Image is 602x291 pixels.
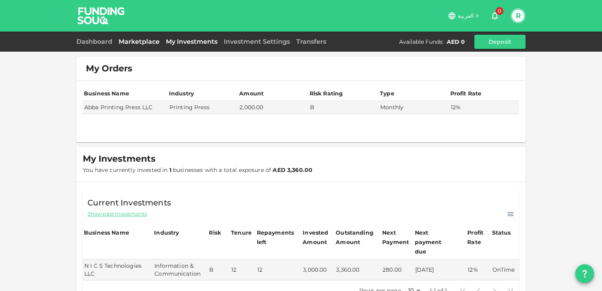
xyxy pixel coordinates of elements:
[381,259,414,280] td: 280.00
[168,101,238,114] td: Printing Press
[231,228,252,237] div: Tenure
[87,210,147,218] span: Show past investments
[449,101,520,114] td: 12%
[382,228,412,247] div: Next Payment
[256,259,302,280] td: 12
[447,38,465,46] div: AED 0
[83,259,153,280] td: N I C S Technologies LLC
[491,259,519,280] td: OnTime
[115,38,163,45] a: Marketplace
[84,228,129,237] div: Business Name
[153,259,208,280] td: Information & Communication
[415,228,454,256] div: Next payment due
[512,10,524,22] button: R
[450,89,482,98] div: Profit Rate
[257,228,296,247] div: Repayments left
[293,38,329,45] a: Transfers
[303,228,333,247] div: Invested Amount
[379,101,449,114] td: Monthly
[83,153,156,164] span: My Investments
[496,7,504,15] span: 0
[466,259,491,280] td: 12%
[169,166,171,173] strong: 1
[230,259,256,280] td: 12
[209,228,225,237] div: Risk
[76,38,115,45] a: Dashboard
[380,89,396,98] div: Type
[310,89,343,98] div: Risk Rating
[169,89,194,98] div: Industry
[301,259,334,280] td: 3,000.00
[208,259,230,280] td: B
[308,101,379,114] td: B
[487,8,503,24] button: 0
[467,228,489,247] div: Profit Rate
[239,89,264,98] div: Amount
[84,89,129,98] div: Business Name
[336,228,375,247] div: Outstanding Amount
[221,38,293,45] a: Investment Settings
[87,196,171,209] span: Current Investments
[399,38,444,46] div: Available Funds :
[414,259,466,280] td: [DATE]
[575,264,594,283] button: question
[492,228,512,237] div: Status
[83,101,168,114] td: Abba Printing Press LLC
[154,228,179,237] div: Industry
[334,259,381,280] td: 3,360.00
[474,35,526,49] button: Deposit
[83,166,312,173] span: You have currently invested in businesses with a total exposure of
[458,12,474,19] span: العربية
[163,38,221,45] a: My Investments
[86,63,132,74] span: My Orders
[273,166,312,173] strong: AED 3,360.00
[238,101,308,114] td: 2,000.00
